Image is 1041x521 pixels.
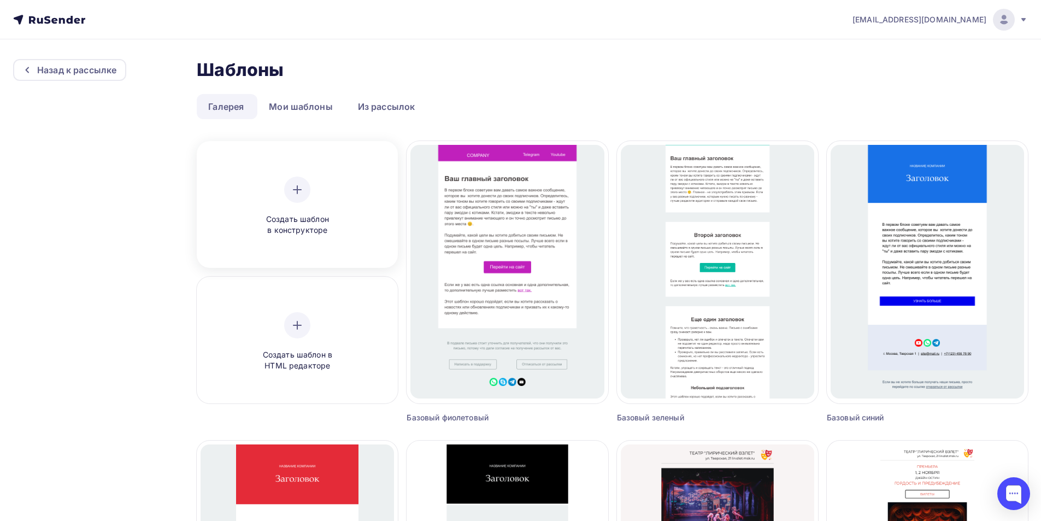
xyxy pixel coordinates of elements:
span: Создать шаблон в конструкторе [245,214,349,236]
a: [EMAIL_ADDRESS][DOMAIN_NAME] [852,9,1028,31]
div: Базовый зеленый [617,412,768,423]
div: Базовый фиолетовый [407,412,557,423]
h2: Шаблоны [197,59,284,81]
span: [EMAIL_ADDRESS][DOMAIN_NAME] [852,14,986,25]
div: Базовый синий [827,412,978,423]
div: Назад к рассылке [37,63,116,77]
a: Галерея [197,94,255,119]
span: Создать шаблон в HTML редакторе [245,349,349,372]
a: Из рассылок [346,94,427,119]
a: Мои шаблоны [257,94,344,119]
